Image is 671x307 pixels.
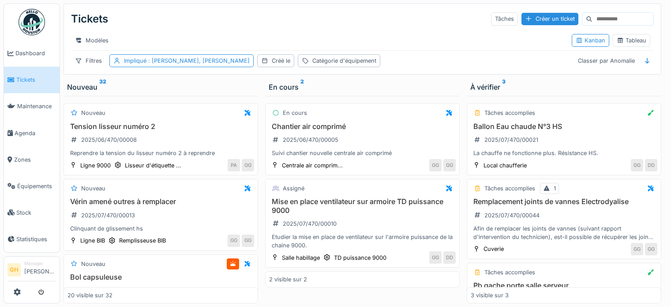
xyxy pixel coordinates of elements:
[282,254,320,262] div: Salle habillage
[283,136,338,144] div: 2025/06/470/00005
[631,243,643,255] div: GG
[312,57,376,65] div: Catégorie d'équipement
[283,184,304,193] div: Assigné
[99,82,106,92] sup: 32
[484,109,535,117] div: Tâches accomplies
[521,13,578,25] div: Créer un ticket
[7,260,56,281] a: GH Manager[PERSON_NAME]
[67,291,112,299] div: 20 visible sur 32
[429,159,442,171] div: GG
[491,12,518,25] div: Tâches
[71,34,112,47] div: Modèles
[17,182,56,190] span: Équipements
[502,82,506,92] sup: 3
[71,8,108,30] div: Tickets
[146,57,250,64] span: : [PERSON_NAME], [PERSON_NAME]
[470,82,658,92] div: À vérifier
[484,136,538,144] div: 2025/07/470/00021
[269,122,456,131] h3: Chantier air comprimé
[554,184,556,193] div: 1
[81,136,137,144] div: 2025/06/470/00008
[71,54,106,67] div: Filtres
[471,149,657,157] div: La chauffe ne fonctionne plus. Résistance HS.
[16,76,56,84] span: Tickets
[67,122,254,131] h3: Tension lisseur numéro 2
[67,149,254,157] div: Reprendre la tension du lisseur numéro 2 à reprendre
[4,146,60,173] a: Zones
[471,291,509,299] div: 3 visible sur 3
[471,281,657,290] h3: Pb gache porte salle serveur
[19,9,45,35] img: Badge_color-CXgf-gQk.svg
[269,82,456,92] div: En cours
[81,211,135,220] div: 2025/07/470/00013
[272,57,290,65] div: Créé le
[15,49,56,57] span: Dashboard
[484,211,540,220] div: 2025/07/470/00044
[631,159,643,171] div: GG
[429,251,442,264] div: GG
[443,159,456,171] div: GG
[471,197,657,206] h3: Remplacement joints de vannes Electrodyalise
[17,102,56,110] span: Maintenance
[81,286,136,295] div: 2025/07/470/00027
[81,260,105,268] div: Nouveau
[4,120,60,146] a: Agenda
[125,161,181,170] div: Lisseur d'étiquette ...
[269,149,456,157] div: Suivi chantier nouvelle centrale air comprimé
[269,197,456,214] h3: Mise en place ventilateur sur armoire TD puissance 9000
[67,82,255,92] div: Nouveau
[484,184,535,193] div: Tâches accomplies
[484,245,504,253] div: Cuverie
[16,235,56,243] span: Statistiques
[228,159,240,171] div: PA
[16,208,56,217] span: Stock
[4,93,60,120] a: Maintenance
[269,275,307,284] div: 2 visible sur 2
[334,254,386,262] div: TD puissance 9000
[617,36,646,45] div: Tableau
[443,251,456,264] div: DD
[282,161,343,170] div: Centrale air comprim...
[576,36,605,45] div: Kanban
[124,57,250,65] div: Impliqué
[242,235,254,247] div: GG
[15,129,56,137] span: Agenda
[471,122,657,131] h3: Ballon Eau chaude N°3 HS
[574,54,639,67] div: Classer par Anomalie
[67,224,254,233] div: Clinquant de glissement hs
[24,260,56,279] li: [PERSON_NAME]
[645,243,657,255] div: GG
[300,82,304,92] sup: 2
[80,161,111,170] div: Ligne 9000
[80,236,105,245] div: Ligne BIB
[471,224,657,241] div: Afin de remplacer les joints de vannes (suivant rapport d'intervention du technicien), est-il pos...
[4,199,60,226] a: Stock
[81,184,105,193] div: Nouveau
[4,173,60,199] a: Équipements
[67,197,254,206] h3: Vérin amené outres à remplacer
[67,273,254,281] h3: Bol capsuleuse
[4,226,60,252] a: Statistiques
[228,235,240,247] div: GG
[645,159,657,171] div: DD
[484,268,535,277] div: Tâches accomplies
[283,220,337,228] div: 2025/07/470/00010
[4,40,60,67] a: Dashboard
[81,109,105,117] div: Nouveau
[484,161,527,170] div: Local chaufferie
[4,67,60,93] a: Tickets
[7,263,21,277] li: GH
[24,260,56,267] div: Manager
[14,155,56,164] span: Zones
[119,236,166,245] div: Remplisseuse BIB
[269,233,456,250] div: Etudier la mise en place de ventilateur sur l'armoire puissance de la chaine 9000.
[242,159,254,171] div: GG
[283,109,307,117] div: En cours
